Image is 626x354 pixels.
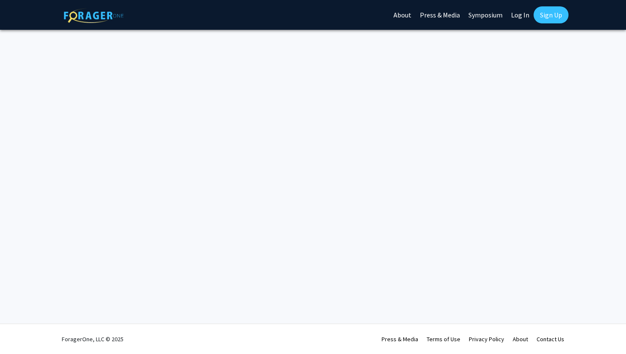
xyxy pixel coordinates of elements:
a: Contact Us [537,335,564,343]
a: Sign Up [534,6,569,23]
a: Privacy Policy [469,335,504,343]
a: Press & Media [382,335,418,343]
img: ForagerOne Logo [64,8,123,23]
a: Terms of Use [427,335,460,343]
a: About [513,335,528,343]
div: ForagerOne, LLC © 2025 [62,324,123,354]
